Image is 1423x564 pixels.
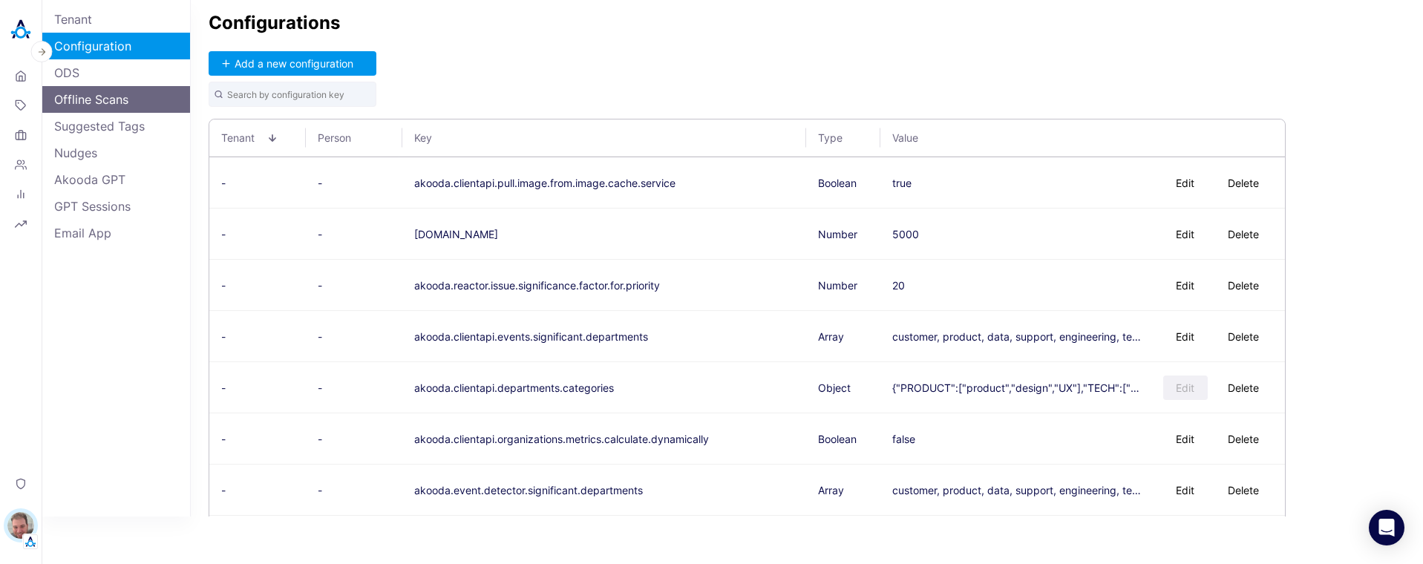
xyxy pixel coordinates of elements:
a: GPT Sessions [42,193,190,220]
span: - [221,433,226,445]
span: Array [818,330,844,343]
a: Offline Scans [42,86,190,113]
span: Object [818,381,851,394]
span: Person [318,131,364,144]
a: Akooda GPT [42,166,190,193]
a: Nudges [42,140,190,166]
div: false [892,433,915,445]
span: - [318,177,322,189]
button: Delete [1214,324,1273,349]
button: Edit [1163,171,1208,195]
img: Akooda Logo [6,15,36,45]
a: Email App [42,220,190,246]
input: Search by configuration key [209,82,376,107]
div: customer, product, data, support, engineering, technology, eng, platform, engine, development, re... [892,330,1145,343]
th: Key [402,119,806,157]
span: Number [818,279,857,292]
th: Type [806,119,880,157]
div: 20 [892,279,905,292]
button: Edit [1163,222,1208,246]
button: akooda.clientapi.organizations.metrics.calculate.dynamically [414,433,709,445]
button: Edit [1163,427,1208,451]
a: Tenant [42,6,190,33]
button: akooda.reactor.issue.significance.factor.for.priority [414,279,660,292]
button: Delete [1214,427,1273,451]
span: - [221,279,226,292]
span: - [221,228,226,240]
button: akooda.clientapi.events.significant.departments [414,330,648,343]
span: Boolean [818,177,857,189]
span: - [318,279,322,292]
button: Edit [1163,273,1208,298]
span: Boolean [818,433,857,445]
a: ODS [42,59,190,86]
span: Key [414,131,784,144]
button: akooda.clientapi.pull.image.from.image.cache.service [414,177,675,189]
a: Configuration [42,33,190,59]
img: Aviad Pines [7,512,34,539]
span: - [318,433,322,445]
th: Value [880,119,1284,157]
div: Open Intercom Messenger [1369,510,1404,545]
button: Delete [1214,376,1273,400]
th: Person [306,119,402,157]
span: Tenant [221,131,267,144]
a: Suggested Tags [42,113,190,140]
span: - [318,330,322,343]
span: - [318,228,322,240]
span: - [221,484,226,496]
span: Array [818,484,844,496]
button: Delete [1214,171,1273,195]
div: 5000 [892,228,919,240]
h2: Configurations [209,12,1405,33]
button: Edit [1163,478,1208,502]
button: [DOMAIN_NAME] [414,228,498,240]
button: Delete [1214,273,1273,298]
span: - [318,381,322,394]
button: akooda.clientapi.departments.categories [414,381,614,394]
img: Tenant Logo [23,534,38,549]
button: Edit [1163,324,1208,349]
button: Aviad PinesTenant Logo [6,506,36,549]
span: - [318,484,322,496]
div: customer, product, data, support, engineering, technology, eng, platform, engine, development, re... [892,484,1145,496]
button: Add a new configuration [209,51,376,76]
button: Edit [1163,376,1208,400]
button: Delete [1214,478,1273,502]
span: - [221,330,226,343]
span: - [221,177,226,189]
button: akooda.event.detector.significant.departments [414,484,643,496]
div: {"PRODUCT":["product","design","UX"],"TECH":["data","engineering","eng","platform","research","da... [892,381,1145,394]
span: Number [818,228,857,240]
button: Delete [1214,222,1273,246]
div: true [892,177,912,189]
span: - [221,381,226,394]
